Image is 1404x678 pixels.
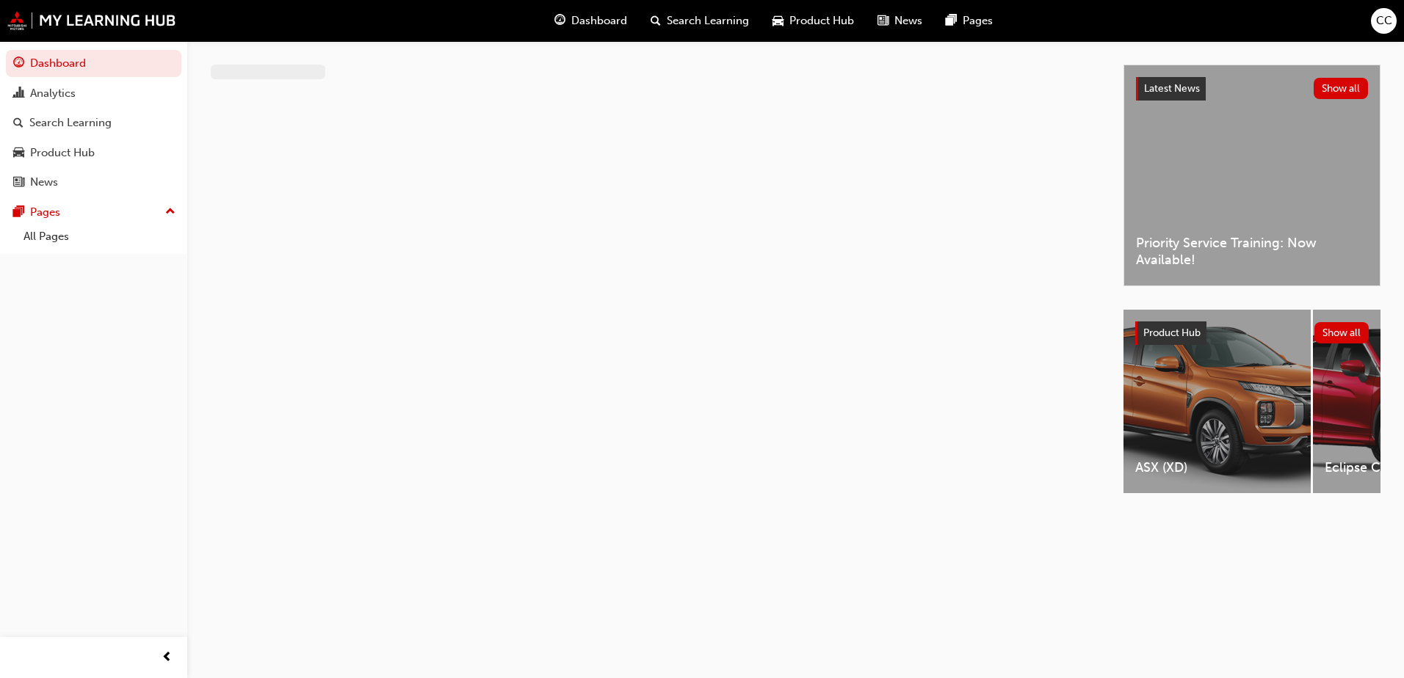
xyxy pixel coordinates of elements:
[761,6,866,36] a: car-iconProduct Hub
[6,109,181,136] a: Search Learning
[894,12,922,29] span: News
[30,204,60,221] div: Pages
[1135,321,1369,345] a: Product HubShow all
[554,12,565,30] span: guage-icon
[6,80,181,107] a: Analytics
[789,12,854,29] span: Product Hub
[1135,459,1299,476] span: ASX (XD)
[1314,78,1369,99] button: Show all
[1123,65,1381,286] a: Latest NewsShow allPriority Service Training: Now Available!
[13,117,23,130] span: search-icon
[651,12,661,30] span: search-icon
[13,57,24,70] span: guage-icon
[1314,322,1369,343] button: Show all
[543,6,639,36] a: guage-iconDashboard
[1143,327,1201,339] span: Product Hub
[6,47,181,199] button: DashboardAnalyticsSearch LearningProduct HubNews
[1136,77,1368,101] a: Latest NewsShow all
[877,12,889,30] span: news-icon
[571,12,627,29] span: Dashboard
[963,12,993,29] span: Pages
[1371,8,1397,34] button: CC
[13,87,24,101] span: chart-icon
[6,199,181,226] button: Pages
[30,145,95,161] div: Product Hub
[639,6,761,36] a: search-iconSearch Learning
[1144,82,1200,95] span: Latest News
[1376,12,1392,29] span: CC
[772,12,784,30] span: car-icon
[7,11,176,30] img: mmal
[13,206,24,219] span: pages-icon
[162,649,173,667] span: prev-icon
[6,50,181,77] a: Dashboard
[6,139,181,167] a: Product Hub
[13,176,24,189] span: news-icon
[1136,235,1368,268] span: Priority Service Training: Now Available!
[946,12,957,30] span: pages-icon
[667,12,749,29] span: Search Learning
[6,169,181,196] a: News
[934,6,1005,36] a: pages-iconPages
[18,225,181,248] a: All Pages
[165,203,175,222] span: up-icon
[29,114,112,131] div: Search Learning
[30,85,76,102] div: Analytics
[30,174,58,191] div: News
[13,147,24,160] span: car-icon
[1123,310,1311,493] a: ASX (XD)
[866,6,934,36] a: news-iconNews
